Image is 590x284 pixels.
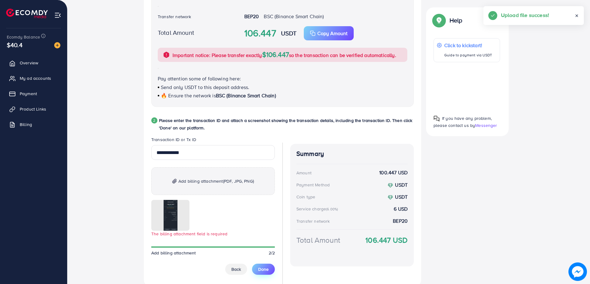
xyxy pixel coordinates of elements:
div: 2 [151,117,157,124]
div: Service charge [296,206,340,212]
a: Payment [5,87,63,100]
span: Messenger [475,122,497,128]
p: Copy Amount [317,30,348,37]
img: logo [6,9,48,18]
a: Product Links [5,103,63,115]
span: Payment [20,91,37,97]
a: Billing [5,118,63,131]
small: The billing attachment field is required [151,231,227,237]
strong: USDT [281,29,297,38]
p: Please enter the transaction ID and attach a screenshot showing the transaction details, includin... [159,117,414,132]
span: 🔥 Ensure the network is [161,92,216,99]
span: Ecomdy Balance [7,34,40,40]
span: Back [231,266,241,272]
div: Payment Method [296,182,330,188]
img: img [172,179,177,184]
p: Send only USDT to this deposit address. [158,83,407,91]
h4: Summary [296,150,408,158]
div: Amount [296,170,311,176]
span: BSC (Binance Smart Chain) [216,92,276,99]
span: Overview [20,60,38,66]
span: $106.447 [262,50,289,59]
small: (6.00%) [326,207,338,212]
strong: 106.447 USD [365,235,408,245]
span: BSC (Binance Smart Chain) [264,13,324,20]
img: alert [163,51,170,59]
a: Overview [5,57,63,69]
span: Add billing attachment [178,177,254,185]
strong: 106.447 [244,26,276,40]
img: image [568,262,587,281]
span: If you have any problem, please contact us by [433,115,492,128]
img: image [54,42,60,48]
strong: BEP20 [393,217,408,225]
span: My ad accounts [20,75,51,81]
p: Click to kickstart! [444,42,492,49]
strong: USDT [395,193,408,200]
a: My ad accounts [5,72,63,84]
strong: 6 USD [394,205,408,213]
p: Guide to payment via USDT [444,51,492,59]
strong: 100.447 USD [379,169,408,176]
p: Important notice: Please transfer exactly so the transaction can be verified automatically. [173,51,396,59]
button: Back [225,264,247,275]
img: img uploaded [164,200,177,231]
label: Total Amount [158,28,194,37]
img: coin [388,195,393,200]
p: Help [450,17,462,24]
img: Popup guide [433,15,445,26]
span: Product Links [20,106,46,112]
span: Billing [20,121,32,128]
button: Copy Amount [304,26,354,40]
img: Popup guide [433,116,440,122]
p: Pay attention some of following here: [158,75,407,82]
span: Done [258,266,269,272]
div: Coin type [296,194,315,200]
button: Done [252,264,275,275]
legend: Transaction ID or Tx ID [151,136,275,145]
strong: BEP20 [244,13,259,20]
img: coin [388,183,393,188]
h5: Upload file success! [501,11,549,19]
span: (PDF, JPG, PNG) [223,178,254,184]
div: Total Amount [296,235,340,245]
div: Transfer network [296,218,330,224]
span: $40.4 [7,40,22,49]
span: 2/2 [269,250,275,256]
img: menu [54,12,61,19]
strong: USDT [395,181,408,188]
span: Add billing attachment [151,250,196,256]
label: Transfer network [158,14,191,20]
